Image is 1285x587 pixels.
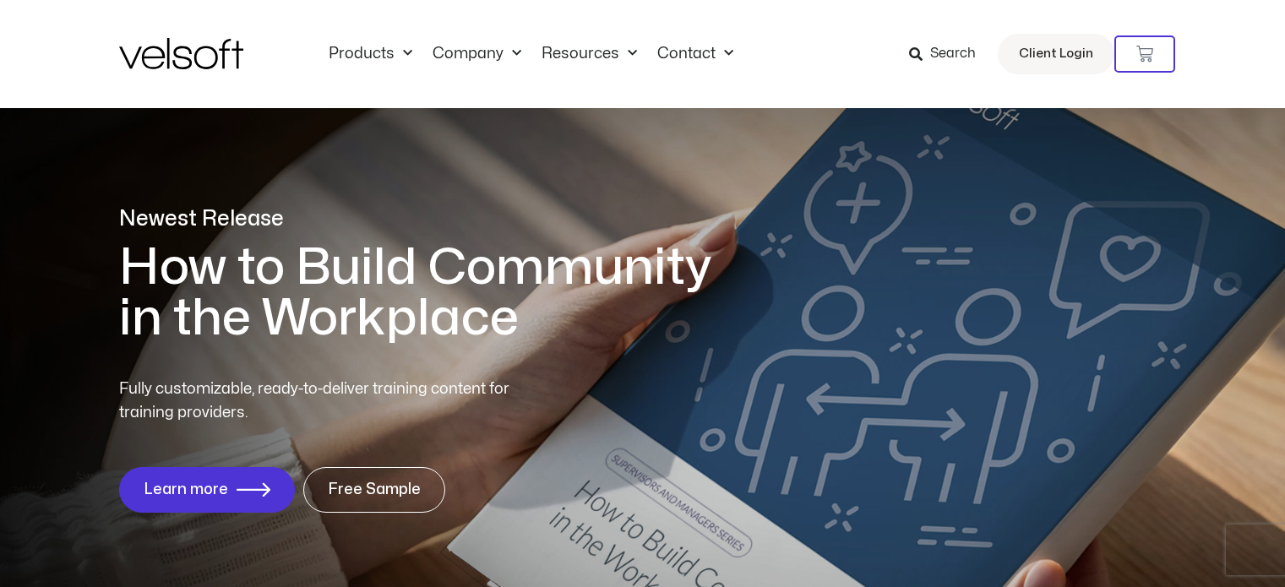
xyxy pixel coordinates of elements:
a: ResourcesMenu Toggle [531,45,647,63]
img: Velsoft Training Materials [119,38,243,69]
p: Newest Release [119,204,736,234]
a: Client Login [998,34,1114,74]
a: CompanyMenu Toggle [422,45,531,63]
a: Free Sample [303,467,445,513]
span: Learn more [144,481,228,498]
a: ContactMenu Toggle [647,45,743,63]
a: Learn more [119,467,295,513]
span: Free Sample [328,481,421,498]
h1: How to Build Community in the Workplace [119,242,736,344]
p: Fully customizable, ready-to-deliver training content for training providers. [119,378,540,425]
a: ProductsMenu Toggle [319,45,422,63]
nav: Menu [319,45,743,63]
span: Client Login [1019,43,1093,65]
a: Search [909,40,988,68]
span: Search [930,43,976,65]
